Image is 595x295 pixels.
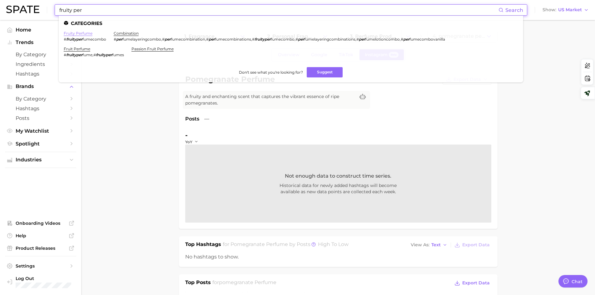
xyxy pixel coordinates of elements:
a: Hashtags [5,69,76,79]
span: Search [505,7,523,13]
li: Categories [64,21,518,26]
span: Settings [16,263,66,269]
a: Help [5,231,76,240]
span: # [252,37,255,42]
span: Export Data [462,242,490,248]
h2: for by Posts [223,241,349,249]
a: by Category [5,94,76,104]
span: # [162,37,165,42]
span: # [64,37,66,42]
div: - [185,130,203,140]
button: Brands [5,82,76,91]
a: Spotlight [5,139,76,149]
button: YoY [185,139,199,145]
span: Spotlight [16,141,66,147]
span: by Category [16,96,66,102]
span: pomegranate perfume [219,279,276,285]
a: Home [5,25,76,35]
button: Trends [5,38,76,47]
em: per [359,37,365,42]
a: fruity perfume [64,31,92,36]
span: by Category [16,52,66,57]
em: per [403,37,409,42]
span: Industries [16,157,66,163]
span: fumecombo [271,37,295,42]
em: per [298,37,304,42]
span: fumes [112,52,124,57]
span: YoY [185,139,192,145]
span: Help [16,233,66,238]
em: fruityper [66,37,82,42]
em: per [165,37,171,42]
a: Log out. Currently logged in with e-mail dana.papa@givaudan.com. [5,274,76,290]
span: Trends [16,40,66,45]
h1: pomegranate perfume [185,76,275,83]
span: Hashtags [16,106,66,111]
span: # [295,37,298,42]
a: Settings [5,261,76,271]
span: — [204,115,209,123]
span: # [401,37,403,42]
span: Onboarding Videos [16,220,66,226]
span: # [64,52,66,57]
span: Not enough data to construct time series. [285,172,391,180]
h1: Top Posts [185,279,211,288]
span: fume [82,52,92,57]
a: My Watchlist [5,126,76,136]
a: Hashtags [5,104,76,113]
em: per [116,37,122,42]
span: Export Data [462,280,490,286]
div: , [64,52,124,57]
a: fruit perfume [64,47,90,51]
span: Home [16,27,66,33]
span: # [114,37,116,42]
button: Export Data [453,279,491,288]
em: per [209,37,215,42]
span: Brands [16,84,66,89]
span: Posts [185,115,199,123]
span: A fruity and enchanting scent that captures the vibrant essence of ripe pomegranates. [185,93,355,106]
span: Posts [16,115,66,121]
button: Export Data [453,241,491,249]
span: fumelotioncombo [365,37,400,42]
a: passion fruit perfume [131,47,174,51]
div: , , , , , , [114,37,445,42]
span: # [356,37,359,42]
button: View AsText [409,241,449,249]
span: Ingredients [16,61,66,67]
a: Product Releases [5,243,76,253]
button: ShowUS Market [541,6,590,14]
div: No hashtags to show. [185,253,491,261]
a: Onboarding Videos [5,219,76,228]
span: fumecombo [82,37,106,42]
h1: Top Hashtags [185,241,221,249]
span: View As [411,243,429,247]
a: combination [114,31,139,36]
span: US Market [558,8,582,12]
span: Text [431,243,441,247]
span: Historical data for newly added hashtags will become available as new data points are collected e... [238,182,438,195]
button: Suggest [307,67,343,77]
span: Log Out [16,276,74,281]
h2: for [212,279,276,288]
span: fumecombinations [215,37,251,42]
span: Show [543,8,556,12]
span: Product Releases [16,245,66,251]
em: fruityper [255,37,271,42]
a: Ingredients [5,59,76,69]
span: high to low [318,241,349,247]
span: # [93,52,96,57]
span: pomegranate perfume [231,241,288,247]
em: fruityper [96,52,112,57]
span: fumecombination [171,37,205,42]
span: # [206,37,209,42]
span: fumecombovanilla [409,37,445,42]
a: Posts [5,113,76,123]
span: My Watchlist [16,128,66,134]
em: fruityper [66,52,82,57]
button: Industries [5,155,76,165]
span: fumelayeringcombinations [304,37,355,42]
img: SPATE [6,6,39,13]
input: Search here for a brand, industry, or ingredient [59,5,498,15]
span: fumelayeringcombo [122,37,161,42]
